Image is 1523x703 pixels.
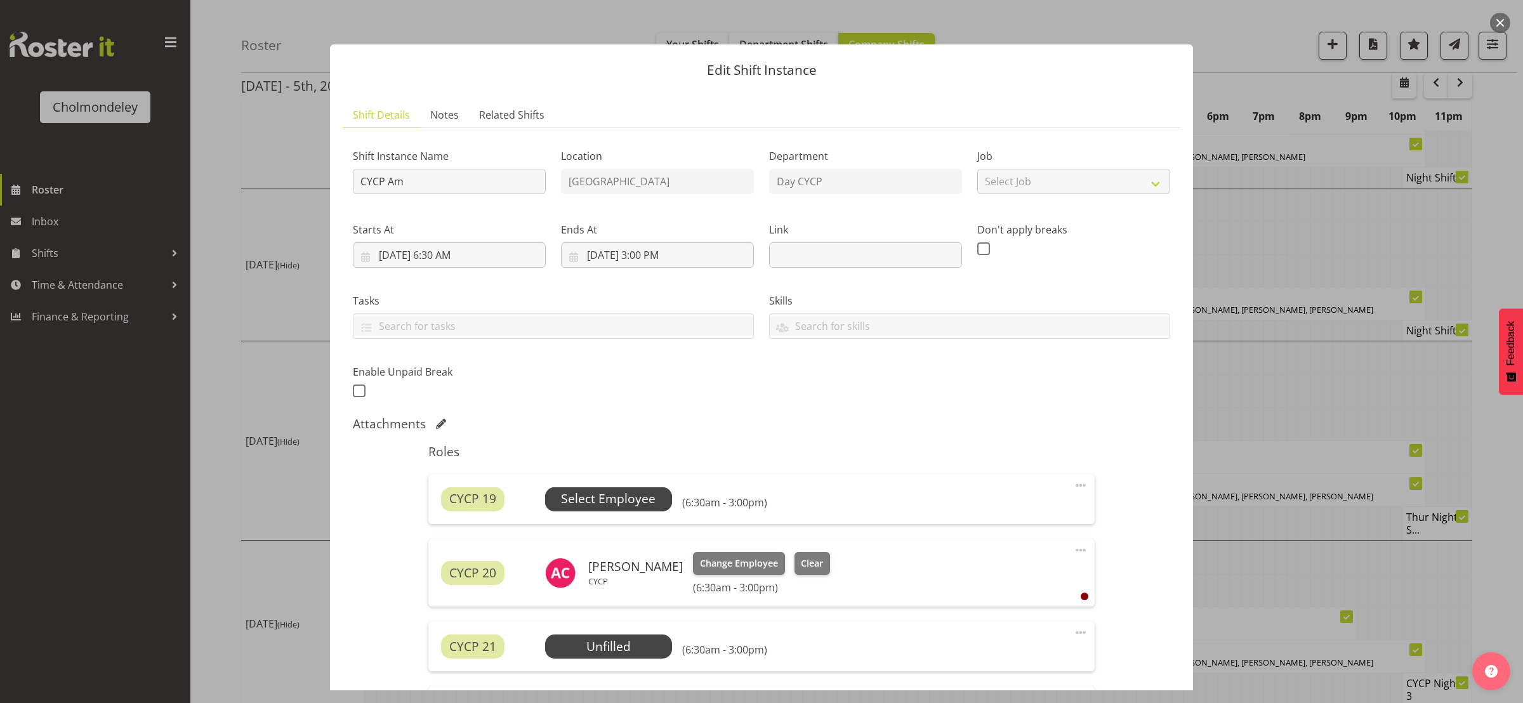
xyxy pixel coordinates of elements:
label: Job [977,148,1170,164]
label: Shift Instance Name [353,148,546,164]
label: Starts At [353,222,546,237]
label: Ends At [561,222,754,237]
span: CYCP 20 [449,564,496,582]
span: Related Shifts [479,107,544,122]
span: Clear [801,556,823,570]
img: help-xxl-2.png [1485,665,1498,678]
img: abigail-chessum9864.jpg [545,558,576,588]
h6: [PERSON_NAME] [588,560,683,574]
span: Change Employee [700,556,778,570]
span: CYCP 19 [449,490,496,508]
input: Search for skills [770,316,1170,336]
label: Department [769,148,962,164]
label: Location [561,148,754,164]
p: Edit Shift Instance [343,63,1180,77]
button: Clear [794,552,831,575]
label: Don't apply breaks [977,222,1170,237]
h6: (6:30am - 3:00pm) [693,581,830,594]
input: Click to select... [561,242,754,268]
span: Select Employee [561,490,656,508]
input: Shift Instance Name [353,169,546,194]
label: Skills [769,293,1170,308]
input: Click to select... [353,242,546,268]
span: Shift Details [353,107,410,122]
h5: Roles [428,444,1094,459]
span: Notes [430,107,459,122]
div: User is clocked out [1081,593,1088,600]
label: Enable Unpaid Break [353,364,546,379]
h6: (6:30am - 3:00pm) [682,496,767,509]
span: Unfilled [586,638,631,655]
label: Link [769,222,962,237]
button: Feedback - Show survey [1499,308,1523,395]
span: CYCP 21 [449,638,496,656]
label: Tasks [353,293,754,308]
h6: (6:30am - 3:00pm) [682,643,767,656]
span: Feedback [1505,321,1517,365]
h5: Attachments [353,416,426,431]
p: CYCP [588,576,683,586]
button: Change Employee [693,552,785,575]
input: Search for tasks [353,316,753,336]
